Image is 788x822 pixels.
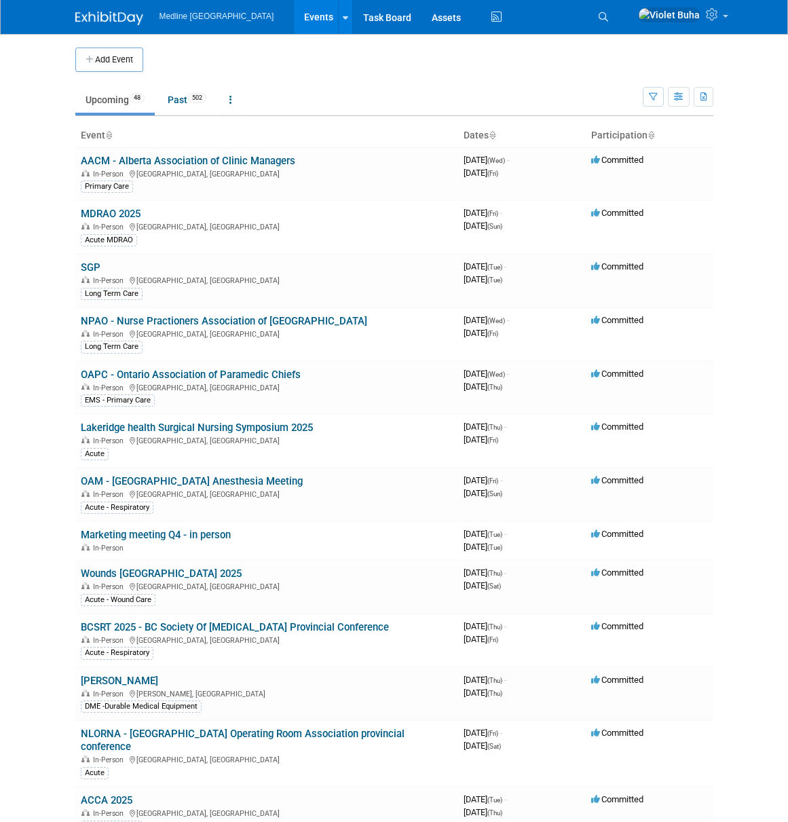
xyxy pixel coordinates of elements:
[81,223,90,229] img: In-Person Event
[487,690,502,697] span: (Thu)
[487,424,502,431] span: (Thu)
[93,690,128,698] span: In-Person
[81,276,90,283] img: In-Person Event
[81,315,367,327] a: NPAO - Nurse Practioners Association of [GEOGRAPHIC_DATA]
[81,381,453,392] div: [GEOGRAPHIC_DATA], [GEOGRAPHIC_DATA]
[81,700,202,713] div: DME -Durable Medical Equipment
[591,728,643,738] span: Committed
[93,490,128,499] span: In-Person
[105,130,112,141] a: Sort by Event Name
[464,794,506,804] span: [DATE]
[464,168,498,178] span: [DATE]
[458,124,586,147] th: Dates
[591,529,643,539] span: Committed
[81,274,453,285] div: [GEOGRAPHIC_DATA], [GEOGRAPHIC_DATA]
[464,422,506,432] span: [DATE]
[504,621,506,631] span: -
[464,542,502,552] span: [DATE]
[504,529,506,539] span: -
[487,330,498,337] span: (Fri)
[464,434,498,445] span: [DATE]
[81,288,143,300] div: Long Term Care
[591,369,643,379] span: Committed
[75,87,155,113] a: Upcoming48
[81,208,140,220] a: MDRAO 2025
[81,675,158,687] a: [PERSON_NAME]
[591,315,643,325] span: Committed
[81,580,453,591] div: [GEOGRAPHIC_DATA], [GEOGRAPHIC_DATA]
[464,328,498,338] span: [DATE]
[500,475,502,485] span: -
[464,807,502,817] span: [DATE]
[464,274,502,284] span: [DATE]
[81,488,453,499] div: [GEOGRAPHIC_DATA], [GEOGRAPHIC_DATA]
[93,384,128,392] span: In-Person
[591,422,643,432] span: Committed
[487,317,505,324] span: (Wed)
[81,261,100,274] a: SGP
[93,436,128,445] span: In-Person
[81,529,231,541] a: Marketing meeting Q4 - in person
[487,544,502,551] span: (Tue)
[81,794,132,806] a: ACCA 2025
[507,155,509,165] span: -
[487,210,498,217] span: (Fri)
[93,330,128,339] span: In-Person
[500,208,502,218] span: -
[591,475,643,485] span: Committed
[487,743,501,750] span: (Sat)
[93,636,128,645] span: In-Person
[504,261,506,272] span: -
[81,330,90,337] img: In-Person Event
[464,381,502,392] span: [DATE]
[487,796,502,804] span: (Tue)
[81,490,90,497] img: In-Person Event
[75,124,458,147] th: Event
[464,688,502,698] span: [DATE]
[81,369,301,381] a: OAPC - Ontario Association of Paramedic Chiefs
[81,567,242,580] a: Wounds [GEOGRAPHIC_DATA] 2025
[81,544,90,550] img: In-Person Event
[464,369,509,379] span: [DATE]
[487,384,502,391] span: (Thu)
[81,621,389,633] a: BCSRT 2025 - BC Society Of [MEDICAL_DATA] Provincial Conference
[81,594,155,606] div: Acute - Wound Care
[81,384,90,390] img: In-Person Event
[81,181,133,193] div: Primary Care
[464,741,501,751] span: [DATE]
[464,221,502,231] span: [DATE]
[464,488,502,498] span: [DATE]
[504,567,506,578] span: -
[489,130,495,141] a: Sort by Start Date
[586,124,713,147] th: Participation
[81,728,405,753] a: NLORNA - [GEOGRAPHIC_DATA] Operating Room Association provincial conference
[81,155,295,167] a: AACM - Alberta Association of Clinic Managers
[487,490,502,498] span: (Sun)
[487,569,502,577] span: (Thu)
[487,170,498,177] span: (Fri)
[81,328,453,339] div: [GEOGRAPHIC_DATA], [GEOGRAPHIC_DATA]
[188,93,206,103] span: 502
[504,794,506,804] span: -
[93,544,128,553] span: In-Person
[93,755,128,764] span: In-Person
[507,369,509,379] span: -
[591,794,643,804] span: Committed
[81,221,453,231] div: [GEOGRAPHIC_DATA], [GEOGRAPHIC_DATA]
[487,636,498,643] span: (Fri)
[487,371,505,378] span: (Wed)
[591,675,643,685] span: Committed
[464,155,509,165] span: [DATE]
[81,690,90,696] img: In-Person Event
[487,623,502,631] span: (Thu)
[487,582,501,590] span: (Sat)
[464,475,502,485] span: [DATE]
[81,753,453,764] div: [GEOGRAPHIC_DATA], [GEOGRAPHIC_DATA]
[81,234,137,246] div: Acute MDRAO
[464,634,498,644] span: [DATE]
[591,567,643,578] span: Committed
[130,93,145,103] span: 48
[81,688,453,698] div: [PERSON_NAME], [GEOGRAPHIC_DATA]
[81,636,90,643] img: In-Person Event
[81,436,90,443] img: In-Person Event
